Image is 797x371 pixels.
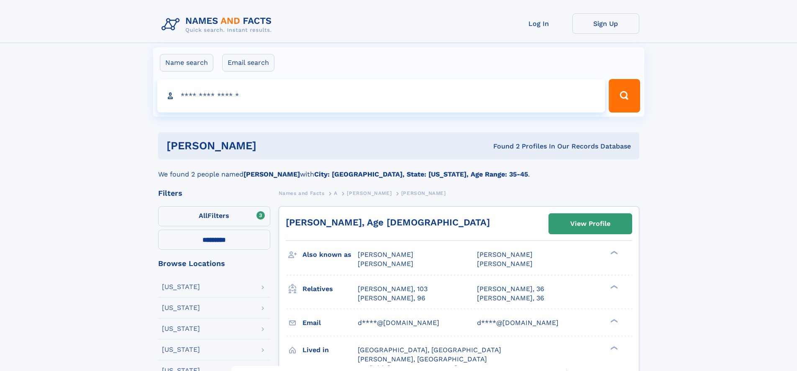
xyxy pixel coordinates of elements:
[477,294,544,303] a: [PERSON_NAME], 36
[549,214,632,234] a: View Profile
[199,212,208,220] span: All
[347,188,392,198] a: [PERSON_NAME]
[243,170,300,178] b: [PERSON_NAME]
[608,318,618,323] div: ❯
[358,251,413,258] span: [PERSON_NAME]
[609,79,640,113] button: Search Button
[570,214,610,233] div: View Profile
[158,206,270,226] label: Filters
[477,251,533,258] span: [PERSON_NAME]
[162,346,200,353] div: [US_STATE]
[167,141,375,151] h1: [PERSON_NAME]
[158,260,270,267] div: Browse Locations
[334,188,338,198] a: A
[505,13,572,34] a: Log In
[608,345,618,351] div: ❯
[162,325,200,332] div: [US_STATE]
[158,159,639,179] div: We found 2 people named with .
[358,294,425,303] a: [PERSON_NAME], 96
[608,284,618,289] div: ❯
[608,250,618,256] div: ❯
[401,190,446,196] span: [PERSON_NAME]
[162,304,200,311] div: [US_STATE]
[160,54,213,72] label: Name search
[358,355,487,363] span: [PERSON_NAME], [GEOGRAPHIC_DATA]
[302,316,358,330] h3: Email
[358,260,413,268] span: [PERSON_NAME]
[302,282,358,296] h3: Relatives
[572,13,639,34] a: Sign Up
[477,284,544,294] a: [PERSON_NAME], 36
[375,142,631,151] div: Found 2 Profiles In Our Records Database
[314,170,528,178] b: City: [GEOGRAPHIC_DATA], State: [US_STATE], Age Range: 35-45
[279,188,325,198] a: Names and Facts
[222,54,274,72] label: Email search
[347,190,392,196] span: [PERSON_NAME]
[158,13,279,36] img: Logo Names and Facts
[334,190,338,196] span: A
[286,217,490,228] a: [PERSON_NAME], Age [DEMOGRAPHIC_DATA]
[477,260,533,268] span: [PERSON_NAME]
[358,346,501,354] span: [GEOGRAPHIC_DATA], [GEOGRAPHIC_DATA]
[157,79,605,113] input: search input
[358,284,428,294] a: [PERSON_NAME], 103
[158,189,270,197] div: Filters
[162,284,200,290] div: [US_STATE]
[302,343,358,357] h3: Lived in
[302,248,358,262] h3: Also known as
